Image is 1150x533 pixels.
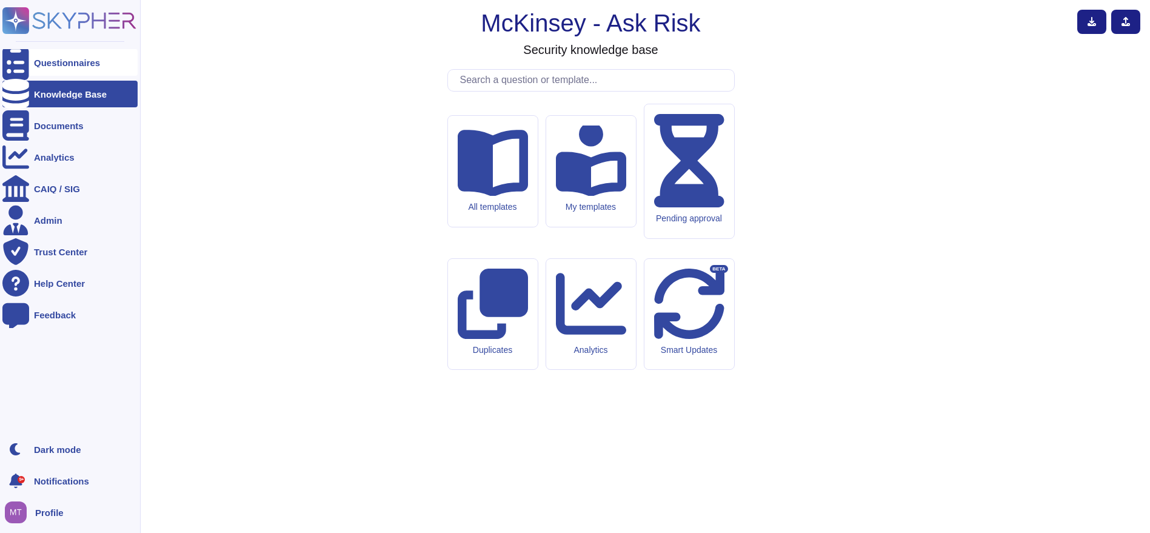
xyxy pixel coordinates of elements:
[35,508,64,517] span: Profile
[2,144,138,170] a: Analytics
[2,499,35,526] button: user
[34,477,89,486] span: Notifications
[2,81,138,107] a: Knowledge Base
[34,58,100,67] div: Questionnaires
[556,345,626,355] div: Analytics
[5,501,27,523] img: user
[454,70,734,91] input: Search a question or template...
[34,279,85,288] div: Help Center
[2,238,138,265] a: Trust Center
[2,270,138,297] a: Help Center
[2,49,138,76] a: Questionnaires
[2,112,138,139] a: Documents
[458,345,528,355] div: Duplicates
[34,90,107,99] div: Knowledge Base
[34,184,80,193] div: CAIQ / SIG
[2,301,138,328] a: Feedback
[34,121,84,130] div: Documents
[654,213,724,224] div: Pending approval
[523,42,658,57] h3: Security knowledge base
[34,153,75,162] div: Analytics
[556,202,626,212] div: My templates
[2,175,138,202] a: CAIQ / SIG
[710,265,727,273] div: BETA
[34,310,76,320] div: Feedback
[458,202,528,212] div: All templates
[18,476,25,483] div: 9+
[654,345,724,355] div: Smart Updates
[34,216,62,225] div: Admin
[481,8,700,38] h1: McKinsey - Ask Risk
[2,207,138,233] a: Admin
[34,445,81,454] div: Dark mode
[34,247,87,256] div: Trust Center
